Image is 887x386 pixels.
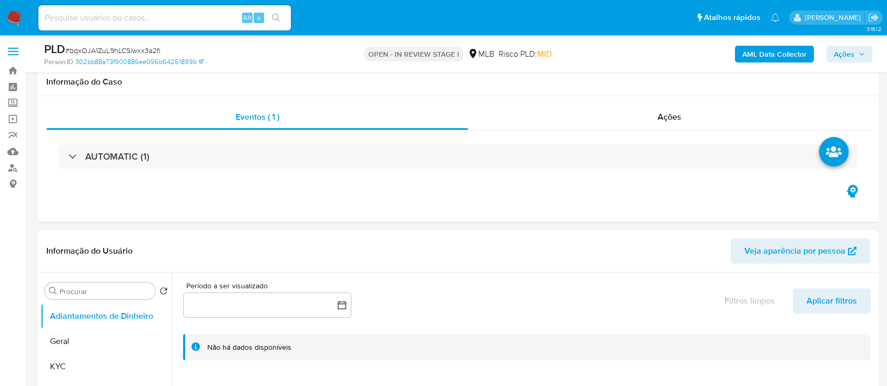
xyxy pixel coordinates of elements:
div: MLB [468,48,495,60]
span: # bqxOJA1ZuL9hLCSiwxx3a2fi [65,45,160,56]
input: Procurar [59,287,151,296]
p: carlos.guerra@mercadopago.com.br [805,13,864,23]
span: Veja aparência por pessoa [744,238,845,264]
b: AML Data Collector [742,46,807,62]
span: Eventos ( 1 ) [236,111,279,123]
span: Risco PLD: [499,48,552,60]
button: KYC [41,354,172,379]
h1: Informação do Usuário [46,246,133,256]
a: Sair [868,12,879,23]
button: Veja aparência por pessoa [731,238,870,264]
b: Person ID [44,57,73,67]
button: Adiantamentos de Dinheiro [41,304,172,329]
button: Geral [41,329,172,354]
b: PLD [44,40,65,57]
h3: AUTOMATIC (1) [85,151,149,162]
span: s [257,13,260,23]
div: AUTOMATIC (1) [59,144,858,169]
span: Alt [243,13,251,23]
input: Pesquise usuários ou casos... [38,11,291,25]
a: Notificações [771,13,780,22]
button: Procurar [49,287,57,295]
span: Atalhos rápidos [704,12,760,23]
button: search-icon [265,11,287,25]
span: Ações [834,46,854,62]
button: Ações [826,46,872,62]
span: Ações [658,111,681,123]
span: MID [537,48,552,60]
a: 302bb88a73f900886ee096b64251899b [75,57,204,67]
p: OPEN - IN REVIEW STAGE I [364,47,463,61]
h1: Informação do Caso [46,77,870,87]
button: Retornar ao pedido padrão [159,287,168,298]
button: AML Data Collector [735,46,814,62]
